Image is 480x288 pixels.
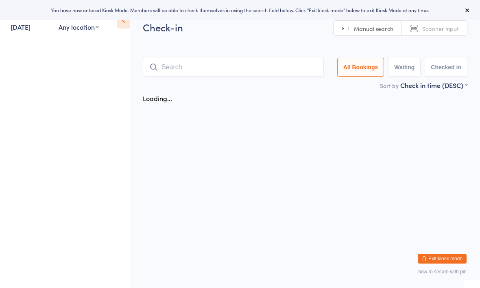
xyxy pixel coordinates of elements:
h2: Check-in [143,20,467,34]
button: how to secure with pin [418,269,467,275]
div: Loading... [143,94,172,103]
div: You have now entered Kiosk Mode. Members will be able to check themselves in using the search fie... [13,7,467,13]
button: Checked in [425,58,467,77]
label: Sort by [380,81,399,90]
button: Waiting [388,58,421,77]
span: Scanner input [422,24,459,33]
a: [DATE] [11,22,31,31]
span: Manual search [354,24,393,33]
button: Exit kiosk mode [418,254,467,264]
div: Any location [59,22,99,31]
div: Check in time (DESC) [400,81,467,90]
input: Search [143,58,324,77]
button: All Bookings [337,58,384,77]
